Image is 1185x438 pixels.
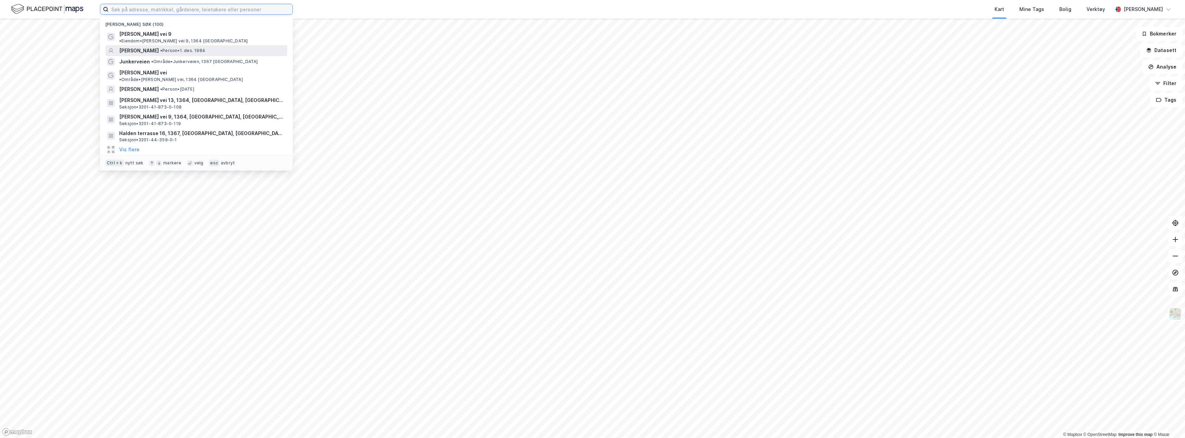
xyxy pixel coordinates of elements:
[119,121,181,126] span: Seksjon • 3201-41-873-0-119
[119,129,285,137] span: Halden terrasse 16, 1367, [GEOGRAPHIC_DATA], [GEOGRAPHIC_DATA]
[1063,432,1082,437] a: Mapbox
[119,69,167,77] span: [PERSON_NAME] vei
[119,77,121,82] span: •
[119,58,150,66] span: Junkerveien
[1124,5,1163,13] div: [PERSON_NAME]
[1083,432,1117,437] a: OpenStreetMap
[11,3,83,15] img: logo.f888ab2527a4732fd821a326f86c7f29.svg
[1019,5,1044,13] div: Mine Tags
[209,160,219,166] div: esc
[119,137,177,143] span: Seksjon • 3201-44-359-0-1
[119,47,159,55] span: [PERSON_NAME]
[1169,307,1182,320] img: Z
[995,5,1004,13] div: Kart
[1151,405,1185,438] div: Kontrollprogram for chat
[163,160,181,166] div: markere
[160,86,194,92] span: Person • [DATE]
[100,16,293,29] div: [PERSON_NAME] søk (100)
[151,59,258,64] span: Område • Junkerveien, 1367 [GEOGRAPHIC_DATA]
[125,160,144,166] div: nytt søk
[160,48,162,53] span: •
[119,145,140,154] button: Vis flere
[2,428,32,436] a: Mapbox homepage
[160,48,205,53] span: Person • 1. des. 1984
[221,160,235,166] div: avbryt
[119,77,243,82] span: Område • [PERSON_NAME] vei, 1364 [GEOGRAPHIC_DATA]
[151,59,153,64] span: •
[1086,5,1105,13] div: Verktøy
[1150,93,1182,107] button: Tags
[119,113,285,121] span: [PERSON_NAME] vei 9, 1364, [GEOGRAPHIC_DATA], [GEOGRAPHIC_DATA]
[1151,405,1185,438] iframe: Chat Widget
[160,86,162,92] span: •
[194,160,204,166] div: velg
[1142,60,1182,74] button: Analyse
[1119,432,1153,437] a: Improve this map
[1149,77,1182,90] button: Filter
[119,38,121,43] span: •
[1059,5,1071,13] div: Bolig
[119,85,159,93] span: [PERSON_NAME]
[109,4,292,14] input: Søk på adresse, matrikkel, gårdeiere, leietakere eller personer
[119,30,172,38] span: [PERSON_NAME] vei 9
[119,104,182,110] span: Seksjon • 3201-41-873-0-108
[1140,43,1182,57] button: Datasett
[119,38,248,44] span: Eiendom • [PERSON_NAME] vei 9, 1364 [GEOGRAPHIC_DATA]
[1136,27,1182,41] button: Bokmerker
[119,96,285,104] span: [PERSON_NAME] vei 13, 1364, [GEOGRAPHIC_DATA], [GEOGRAPHIC_DATA]
[105,160,124,166] div: Ctrl + k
